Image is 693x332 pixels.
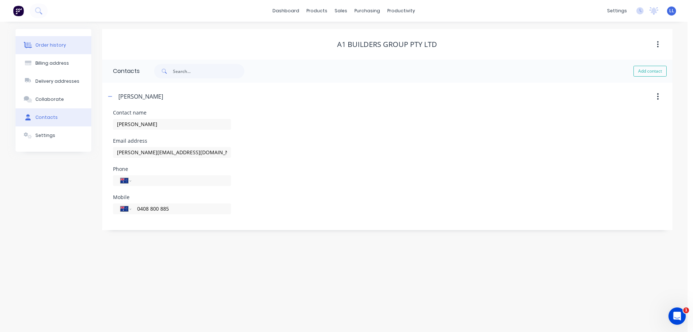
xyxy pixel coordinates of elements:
[173,64,244,78] input: Search...
[16,90,91,108] button: Collaborate
[384,5,419,16] div: productivity
[113,195,231,200] div: Mobile
[16,126,91,145] button: Settings
[331,5,351,16] div: sales
[603,5,631,16] div: settings
[303,5,331,16] div: products
[668,307,686,325] iframe: Intercom live chat
[113,138,231,143] div: Email address
[35,132,55,139] div: Settings
[16,72,91,90] button: Delivery addresses
[337,40,437,49] div: A1 BUILDERS GROUP PTY LTD
[35,78,79,85] div: Delivery addresses
[683,307,689,313] span: 1
[35,96,64,103] div: Collaborate
[351,5,384,16] div: purchasing
[269,5,303,16] a: dashboard
[16,108,91,126] button: Contacts
[35,42,66,48] div: Order history
[16,36,91,54] button: Order history
[13,5,24,16] img: Factory
[113,110,231,115] div: Contact name
[35,60,69,66] div: Billing address
[669,8,674,14] span: LL
[16,54,91,72] button: Billing address
[35,114,58,121] div: Contacts
[102,60,140,83] div: Contacts
[118,92,163,101] div: [PERSON_NAME]
[113,167,231,172] div: Phone
[633,66,667,77] button: Add contact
